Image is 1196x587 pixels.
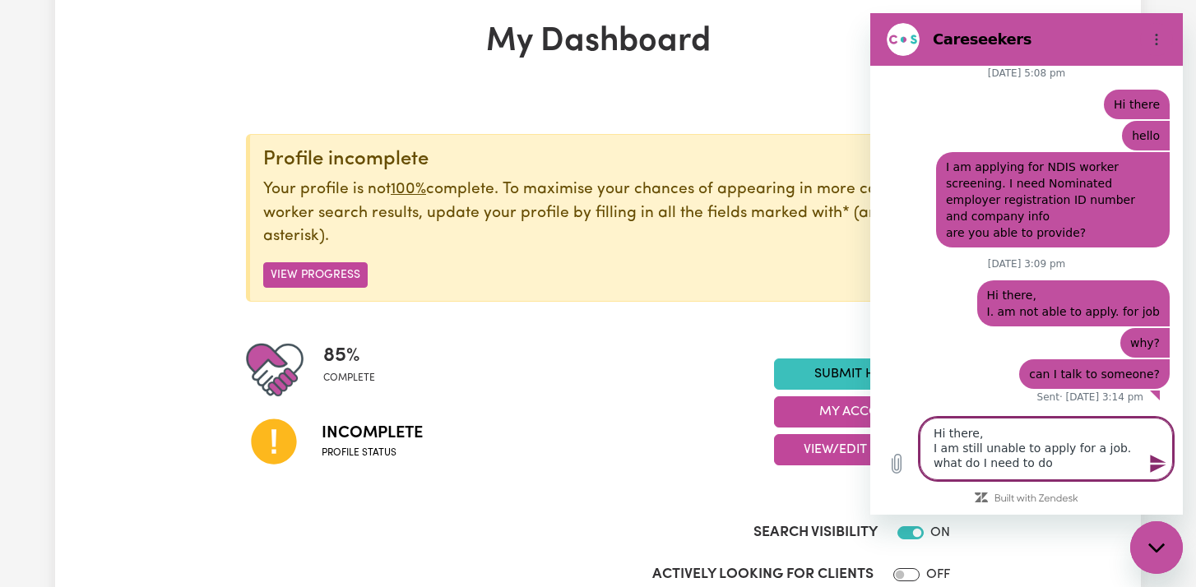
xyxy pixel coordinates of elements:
[870,13,1183,515] iframe: Messaging window
[263,178,936,249] p: Your profile is not complete. To maximise your chances of appearing in more care worker search re...
[391,182,426,197] u: 100%
[926,568,950,581] span: OFF
[322,421,423,446] span: Incomplete
[323,371,375,386] span: complete
[246,22,950,62] h1: My Dashboard
[652,564,874,585] label: Actively Looking for Clients
[322,446,423,460] span: Profile status
[263,262,368,288] button: View Progress
[323,341,375,371] span: 85 %
[1130,521,1183,574] iframe: Button to launch messaging window, conversation in progress
[323,341,388,399] div: Profile completeness: 85%
[263,148,936,172] div: Profile incomplete
[930,526,950,539] span: ON
[774,396,950,428] button: My Account
[753,522,878,543] label: Search Visibility
[774,358,950,390] a: Submit Hours
[774,434,950,465] button: View/Edit Profile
